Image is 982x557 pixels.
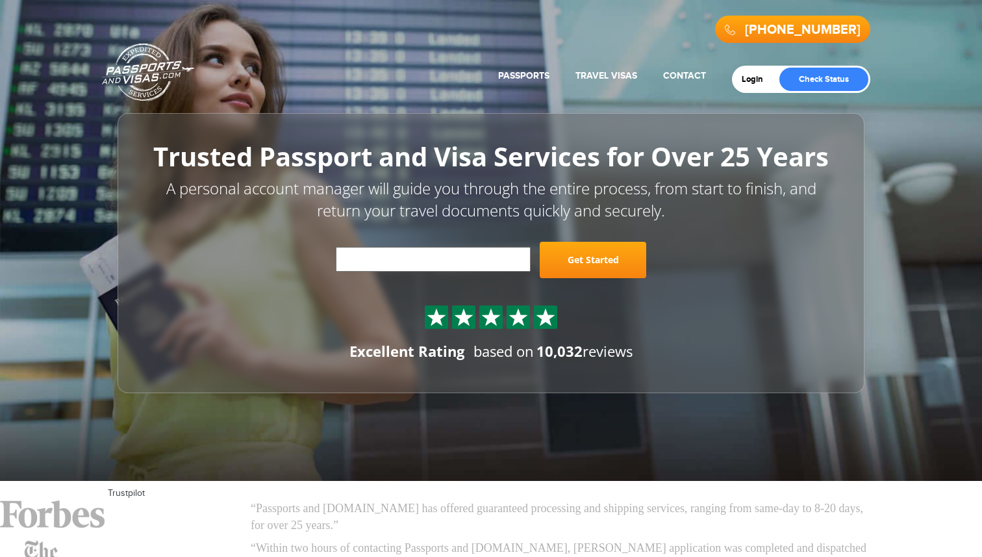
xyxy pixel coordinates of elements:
a: Get Started [540,242,646,278]
img: Sprite St [536,307,555,327]
p: “Passports and [DOMAIN_NAME] has offered guaranteed processing and shipping services, ranging fro... [251,500,874,534]
a: Travel Visas [575,70,637,81]
a: Passports & [DOMAIN_NAME] [102,43,194,101]
a: Login [742,74,772,84]
p: A personal account manager will guide you through the entire process, from start to finish, and r... [147,177,835,222]
img: Sprite St [454,307,473,327]
a: Check Status [779,68,868,91]
img: Sprite St [509,307,528,327]
div: Excellent Rating [349,341,464,361]
h1: Trusted Passport and Visa Services for Over 25 Years [147,142,835,171]
a: [PHONE_NUMBER] [745,22,861,38]
a: Contact [663,70,706,81]
img: Sprite St [427,307,446,327]
span: reviews [536,341,633,361]
a: Trustpilot [108,488,145,499]
a: Passports [498,70,549,81]
strong: 10,032 [536,341,583,361]
img: Sprite St [481,307,501,327]
span: based on [473,341,534,361]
